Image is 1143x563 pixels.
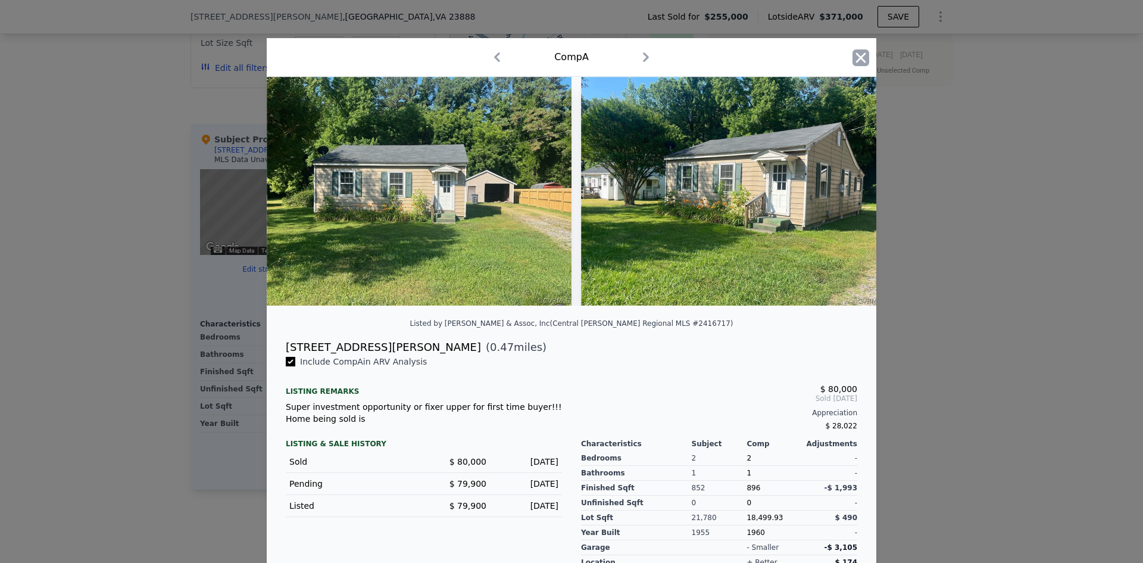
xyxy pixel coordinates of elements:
div: Listing remarks [286,377,562,396]
div: Listed by [PERSON_NAME] & Assoc, Inc (Central [PERSON_NAME] Regional MLS #2416717) [410,319,733,328]
div: Characteristics [581,439,692,449]
div: 21,780 [692,511,747,525]
span: $ 80,000 [449,457,486,466]
div: Subject [692,439,747,449]
div: - [802,525,857,540]
span: 896 [747,484,760,492]
span: $ 79,900 [449,501,486,511]
div: - [802,496,857,511]
span: 2 [747,454,751,462]
div: Finished Sqft [581,481,692,496]
img: Property Img [581,77,886,306]
div: Comp A [554,50,589,64]
img: Property Img [267,77,571,306]
div: Bathrooms [581,466,692,481]
div: 2 [692,451,747,466]
div: Year Built [581,525,692,540]
span: $ 80,000 [820,384,857,394]
div: Adjustments [802,439,857,449]
div: Unfinished Sqft [581,496,692,511]
div: [STREET_ADDRESS][PERSON_NAME] [286,339,481,356]
span: 0 [747,499,751,507]
span: -$ 1,993 [825,484,857,492]
div: [DATE] [496,456,558,468]
div: - [802,466,857,481]
span: Sold [DATE] [581,394,857,403]
span: -$ 3,105 [825,543,857,552]
div: 0 [692,496,747,511]
div: garage [581,540,692,555]
span: 0.47 [490,341,514,353]
div: Pending [289,478,414,490]
span: 18,499.93 [747,514,783,522]
div: 852 [692,481,747,496]
span: $ 28,022 [826,422,857,430]
div: LISTING & SALE HISTORY [286,439,562,451]
div: Super investment opportunity or fixer upper for first time buyer!!! Home being sold is [286,401,562,425]
span: ( miles) [481,339,546,356]
span: $ 490 [835,514,857,522]
div: Bedrooms [581,451,692,466]
div: - smaller [747,543,779,552]
div: Appreciation [581,408,857,418]
div: [DATE] [496,500,558,512]
div: Listed [289,500,414,512]
div: 1 [692,466,747,481]
div: [DATE] [496,478,558,490]
div: 1960 [747,525,802,540]
div: Lot Sqft [581,511,692,525]
div: Comp [747,439,802,449]
span: Include Comp A in ARV Analysis [295,357,432,366]
div: 1 [747,466,802,481]
span: $ 79,900 [449,479,486,489]
div: - [802,451,857,466]
div: Sold [289,456,414,468]
div: 1955 [692,525,747,540]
